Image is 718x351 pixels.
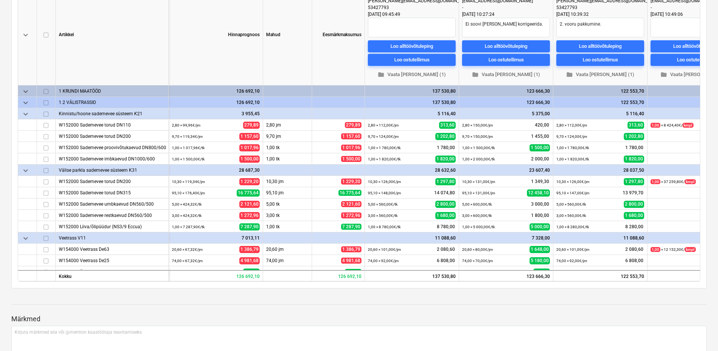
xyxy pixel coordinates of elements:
div: 3,00 tk [263,210,312,221]
small: 10,30 × 126,00€ / jm [368,180,401,184]
span: 1 202,80 [624,133,644,140]
span: keyboard_arrow_down [21,87,30,96]
span: 420,00 [534,122,550,128]
div: 2,80 jm [263,119,312,131]
span: 1 386,79 [341,246,361,252]
div: W154000 Veetrass De63 [59,244,165,255]
span: 1 202,80 [435,133,456,140]
textarea: Ei soovi [PERSON_NAME] korrigeerida. [462,18,550,37]
div: W152000 Sademevee torud DN315 [59,187,165,198]
span: Vaata [PERSON_NAME] (1) [371,70,453,79]
div: 7 328,00 [462,232,550,244]
span: folder [566,72,573,78]
span: folder [472,72,479,78]
span: kmpl [685,247,696,252]
div: Välise parkla sademevee süsteem K31 [59,165,165,175]
span: keyboard_arrow_down [21,166,30,175]
small: 1,00 × 5 000,00€ / tk [462,225,495,229]
span: 13 979,70 [622,190,644,196]
span: 1 500,00 [530,144,550,151]
span: 2 200,00 [625,269,644,275]
span: 1 648,00 [530,246,550,253]
small: 20,60 × 101,00€ / jm [556,247,589,252]
textarea: 2. vooru pakkumine. [556,18,644,37]
small: 2,80 × 112,00€ / jm [368,123,399,127]
small: × 12 152,30€ / [651,247,696,252]
div: Kinnistu/hoone sademevee süsteem K21 [59,108,165,119]
span: Vaata [PERSON_NAME] (1) [465,70,547,79]
span: folder [660,72,667,78]
span: 1 820,00 [435,156,456,163]
div: 5,00 tk [263,198,312,210]
span: 1 800,00 [530,212,550,219]
small: 74,00 × 67,32€ / jm [172,259,203,263]
span: 1 157,60 [341,133,361,139]
span: 1 455,00 [530,133,550,140]
small: 1,00 × 1 780,00€ / tk [556,146,589,150]
small: 95,10 × 148,00€ / jm [368,191,401,195]
div: 123 666,30 [459,270,553,282]
small: × 37 259,80€ / [651,179,696,184]
div: 126 692,10 [312,270,365,282]
small: 1,00 × 1 820,00€ / tk [368,157,401,161]
span: 4 981,68 [239,257,260,264]
div: 3 955,45 [172,108,260,119]
small: 10,30 × 126,00€ / jm [556,180,589,184]
button: Vaata [PERSON_NAME] (1) [556,69,644,81]
small: 3,00 × 560,00€ / tk [368,214,398,218]
span: 1 297,80 [435,178,456,185]
span: 8 280,00 [625,224,644,230]
span: 1 229,20 [239,178,260,185]
small: 3,00 × 600,00€ / tk [462,214,492,218]
div: 11 088,60 [368,232,456,244]
span: 1 229,20 [341,179,361,185]
small: 10,30 × 119,34€ / jm [172,180,205,184]
div: [DATE] 10:27:24 [462,11,550,18]
span: 1 017,96 [341,145,361,151]
div: Loo ostutellimus [394,56,430,64]
span: 1 297,80 [624,178,644,185]
div: Chat Widget [680,315,718,351]
span: 1 820,00 [624,156,644,163]
div: 126 692,10 [169,270,263,282]
span: 14 074,80 [433,190,456,196]
div: Veetrass V11 [59,232,165,243]
div: Kokku [56,270,169,282]
div: 11 088,60 [556,232,644,244]
div: Loo alltöövõtuleping [579,42,622,51]
button: Loo ostutellimus [556,54,644,66]
div: 123 666,30 [462,97,550,108]
div: Loo alltöövõtuleping [390,42,433,51]
div: 28 037,50 [556,165,644,176]
div: 1,00 tk [263,266,312,278]
button: Loo alltöövõtuleping [368,40,456,52]
small: 5,00 × 424,32€ / tk [172,202,202,206]
div: Loo ostutellimus [677,56,712,64]
span: 279,89 [243,122,260,129]
div: W152000 Sademevee torud DN200 [59,176,165,187]
span: 2 800,00 [624,201,644,208]
div: 1.2 VÄLISTRASSID [59,97,165,108]
small: 5,00 × 560,00€ / tk [368,202,398,206]
small: 1,00 × 1 820,00€ / tk [556,157,589,161]
span: keyboard_arrow_down [21,98,30,107]
span: 5 000,00 [530,223,550,230]
span: kmpl [683,123,694,128]
small: 74,00 × 92,00€ / jm [368,259,399,263]
small: 2,80 × 150,00€ / jm [462,123,493,127]
div: W152000 Liiva/õlipüüdur (NS3/9 Eccua) [59,221,165,232]
div: 5 116,40 [368,108,456,119]
small: 1,00 × 8 780,00€ / tk [368,225,401,229]
small: 1,00 × 1 500,00€ / tk [172,157,205,161]
span: keyboard_arrow_down [21,110,30,119]
span: 5 180,00 [530,257,550,264]
small: 9,70 × 119,34€ / jm [172,134,203,139]
small: 95,10 × 176,40€ / jm [172,191,205,195]
div: 137 530,80 [365,270,459,282]
small: × 8 424,40€ / [651,123,694,128]
button: Vaata [PERSON_NAME] (1) [462,69,550,81]
span: 7 287,90 [239,223,260,230]
small: 3,00 × 424,32€ / tk [172,214,202,218]
p: Märkmed [11,314,707,324]
span: Vaata [PERSON_NAME] (1) [559,70,641,79]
